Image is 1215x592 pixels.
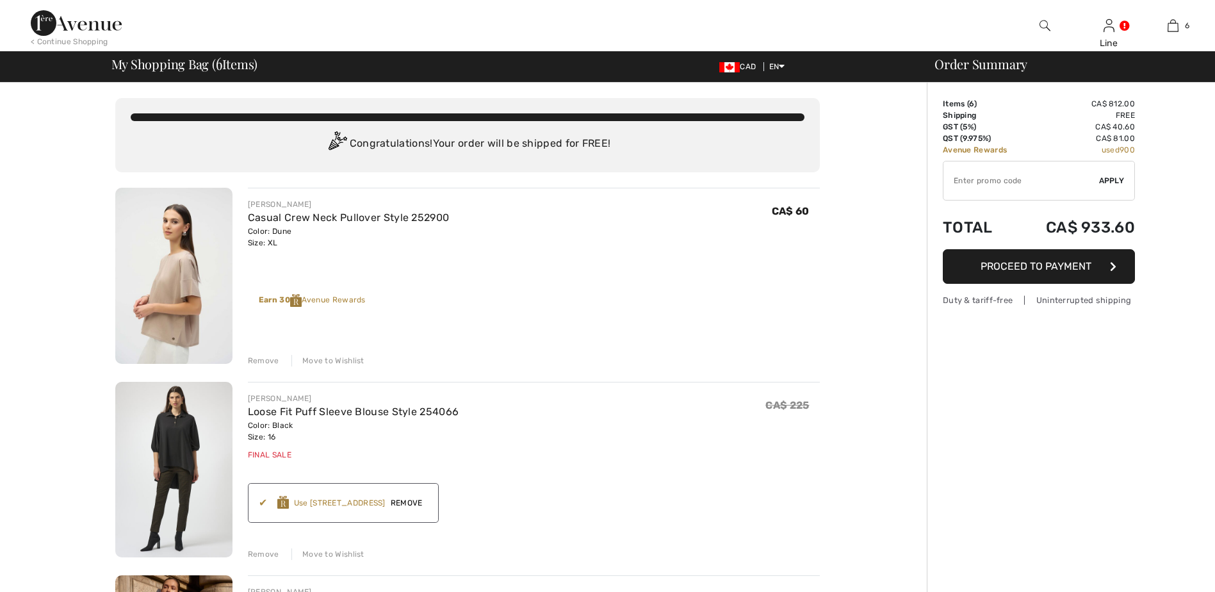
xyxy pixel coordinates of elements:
[115,382,232,558] img: Loose Fit Puff Sleeve Blouse Style 254066
[248,199,449,210] div: [PERSON_NAME]
[277,496,289,509] img: Reward-Logo.svg
[1023,133,1135,144] td: CA$ 81.00
[1104,19,1114,31] a: Sign In
[248,449,459,461] div: Final Sale
[1023,110,1135,121] td: Free
[943,161,1099,200] input: Promo code
[719,62,740,72] img: Canadian Dollar
[324,131,350,157] img: Congratulation2.svg
[969,99,974,108] span: 6
[772,205,810,217] span: CA$ 60
[1185,20,1189,31] span: 6
[943,121,1023,133] td: GST (5%)
[943,133,1023,144] td: QST (9.975%)
[1077,37,1140,50] div: Line
[943,294,1135,306] div: Duty & tariff-free | Uninterrupted shipping
[259,495,277,511] div: ✔
[1141,18,1204,33] a: 6
[1040,18,1050,33] img: search the website
[943,206,1023,249] td: Total
[1023,121,1135,133] td: CA$ 40.60
[248,355,279,366] div: Remove
[1099,175,1125,186] span: Apply
[1168,18,1178,33] img: My Bag
[1120,145,1135,154] span: 900
[216,54,222,71] span: 6
[31,10,122,36] img: 1ère Avenue
[248,406,459,418] a: Loose Fit Puff Sleeve Blouse Style 254066
[131,131,804,157] div: Congratulations! Your order will be shipped for FREE!
[769,62,785,71] span: EN
[943,110,1023,121] td: Shipping
[291,548,364,560] div: Move to Wishlist
[719,62,761,71] span: CAD
[248,548,279,560] div: Remove
[981,260,1091,272] span: Proceed to Payment
[248,420,459,443] div: Color: Black Size: 16
[1023,98,1135,110] td: CA$ 812.00
[115,188,232,364] img: Casual Crew Neck Pullover Style 252900
[386,497,428,509] span: Remove
[259,294,366,307] div: Avenue Rewards
[943,144,1023,156] td: Avenue Rewards
[294,497,386,509] div: Use [STREET_ADDRESS]
[248,226,449,249] div: Color: Dune Size: XL
[1023,206,1135,249] td: CA$ 933.60
[943,98,1023,110] td: Items ( )
[290,294,302,307] img: Reward-Logo.svg
[248,211,449,224] a: Casual Crew Neck Pullover Style 252900
[1023,144,1135,156] td: used
[291,355,364,366] div: Move to Wishlist
[919,58,1207,70] div: Order Summary
[943,249,1135,284] button: Proceed to Payment
[765,399,809,411] span: CA$ 225
[1104,18,1114,33] img: My Info
[31,36,108,47] div: < Continue Shopping
[259,295,302,304] strong: Earn 30
[248,393,459,404] div: [PERSON_NAME]
[111,58,258,70] span: My Shopping Bag ( Items)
